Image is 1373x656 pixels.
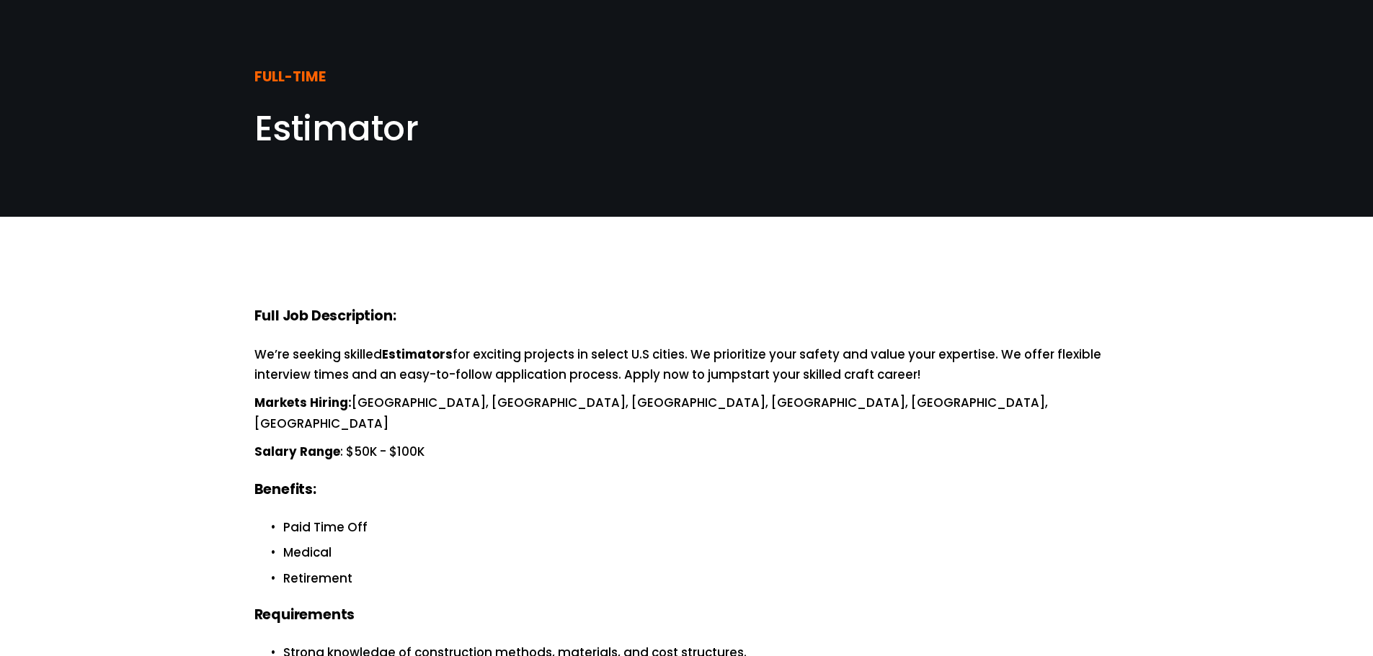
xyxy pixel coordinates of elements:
[283,543,1119,562] p: Medical
[254,104,419,153] span: Estimator
[254,604,355,628] strong: Requirements
[254,479,316,503] strong: Benefits:
[283,569,1119,588] p: Retirement
[382,345,453,366] strong: Estimators
[254,393,1119,433] p: [GEOGRAPHIC_DATA], [GEOGRAPHIC_DATA], [GEOGRAPHIC_DATA], [GEOGRAPHIC_DATA], [GEOGRAPHIC_DATA], [G...
[254,442,1119,463] p: : $50K - $100K
[283,518,1119,537] p: Paid Time Off
[254,305,396,329] strong: Full Job Description:
[254,442,340,463] strong: Salary Range
[254,345,1119,385] p: We’re seeking skilled for exciting projects in select U.S cities. We prioritize your safety and v...
[254,393,352,414] strong: Markets Hiring:
[254,66,326,90] strong: FULL-TIME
